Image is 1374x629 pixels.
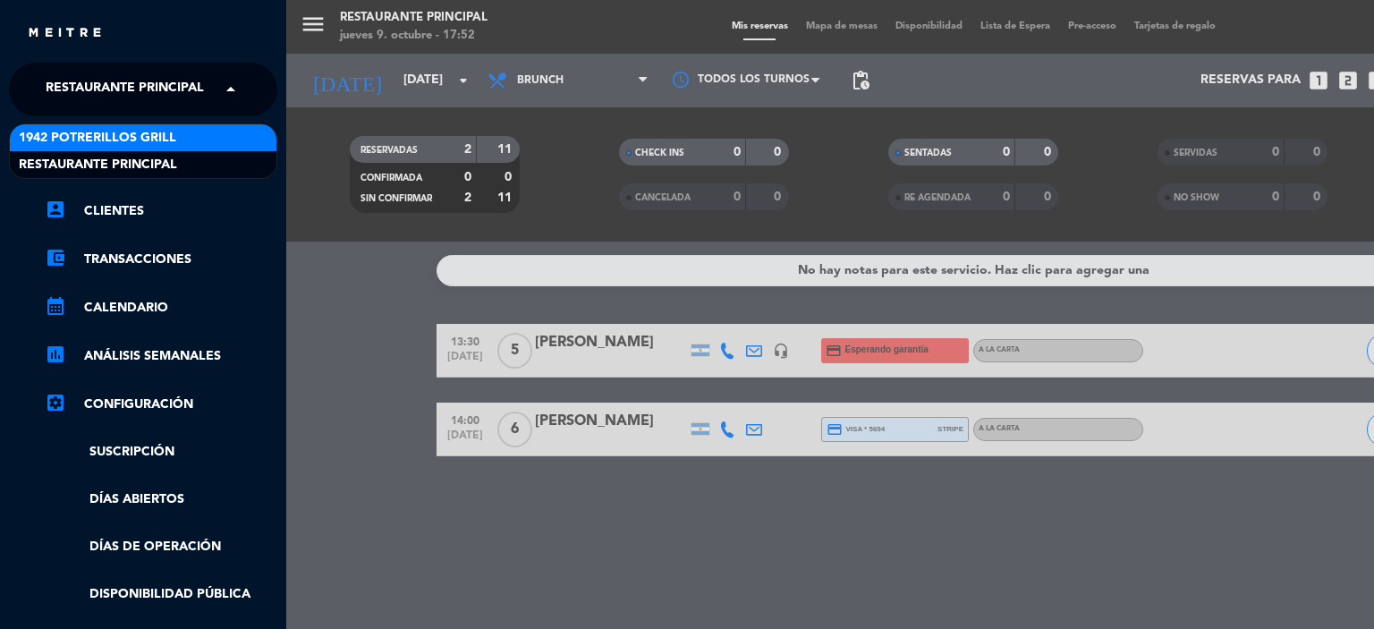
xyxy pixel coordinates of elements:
[45,344,66,365] i: assessment
[45,199,66,220] i: account_box
[45,200,277,222] a: account_boxClientes
[45,537,277,557] a: Días de Operación
[45,247,66,268] i: account_balance_wallet
[45,345,277,367] a: assessmentANÁLISIS SEMANALES
[45,394,277,415] a: Configuración
[19,155,177,175] span: Restaurante Principal
[27,27,103,40] img: MEITRE
[45,249,277,270] a: account_balance_walletTransacciones
[45,442,277,463] a: Suscripción
[46,71,204,108] span: Restaurante Principal
[45,295,66,317] i: calendar_month
[19,128,176,149] span: 1942 Potrerillos Grill
[45,489,277,510] a: Días abiertos
[45,297,277,319] a: calendar_monthCalendario
[45,392,66,413] i: settings_applications
[45,584,277,605] a: Disponibilidad pública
